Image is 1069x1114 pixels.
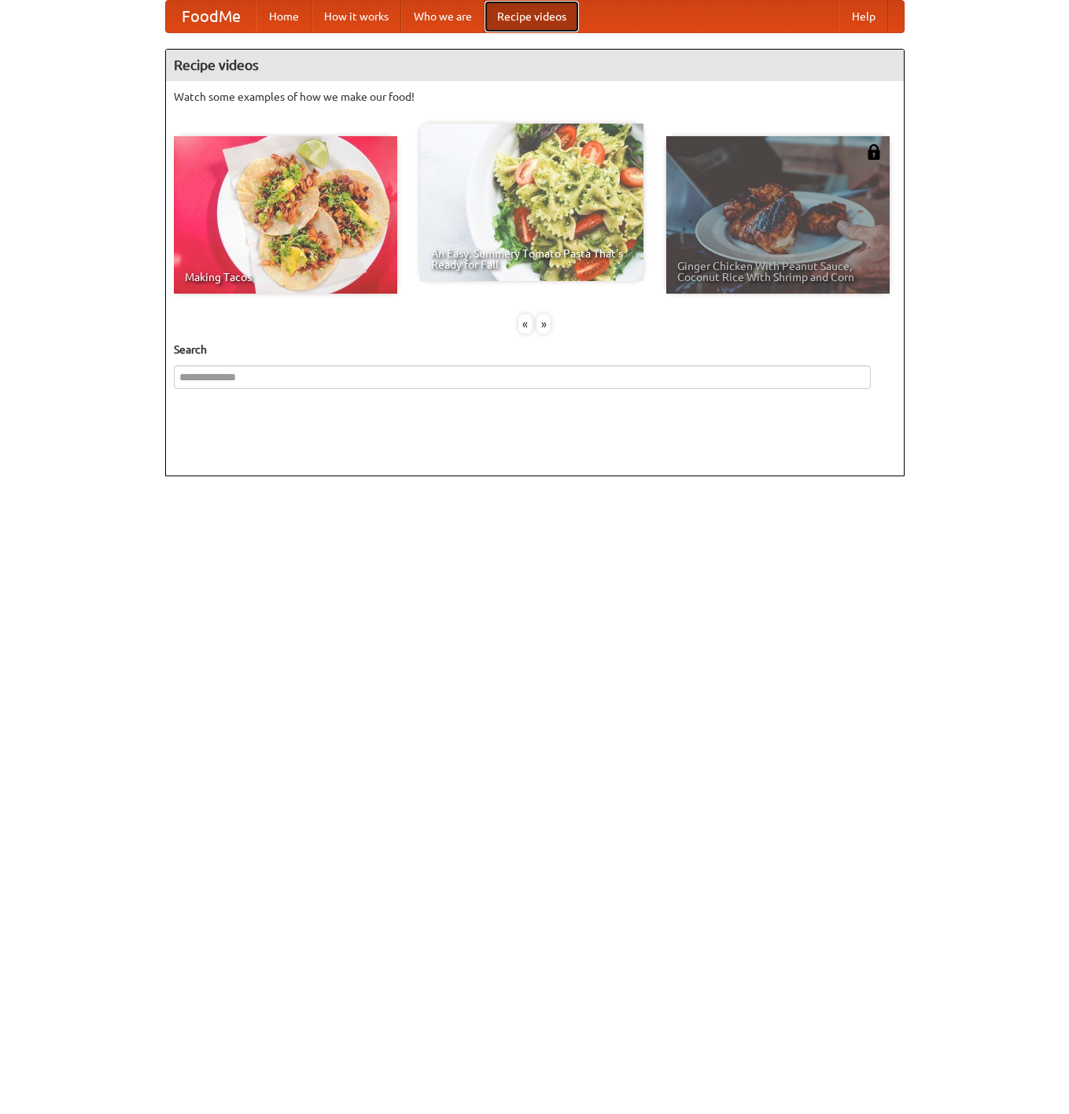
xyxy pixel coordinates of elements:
div: « [518,314,533,334]
div: » [536,314,551,334]
span: Making Tacos [185,272,386,283]
a: Who we are [401,1,485,32]
a: Home [256,1,311,32]
a: How it works [311,1,401,32]
a: Making Tacos [174,136,397,294]
a: An Easy, Summery Tomato Pasta That's Ready for Fall [420,124,643,281]
h4: Recipe videos [166,50,904,81]
a: Help [839,1,888,32]
p: Watch some examples of how we make our food! [174,89,896,105]
a: Recipe videos [485,1,579,32]
img: 483408.png [866,144,882,160]
span: An Easy, Summery Tomato Pasta That's Ready for Fall [431,248,632,270]
h5: Search [174,342,896,357]
a: FoodMe [166,1,256,32]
